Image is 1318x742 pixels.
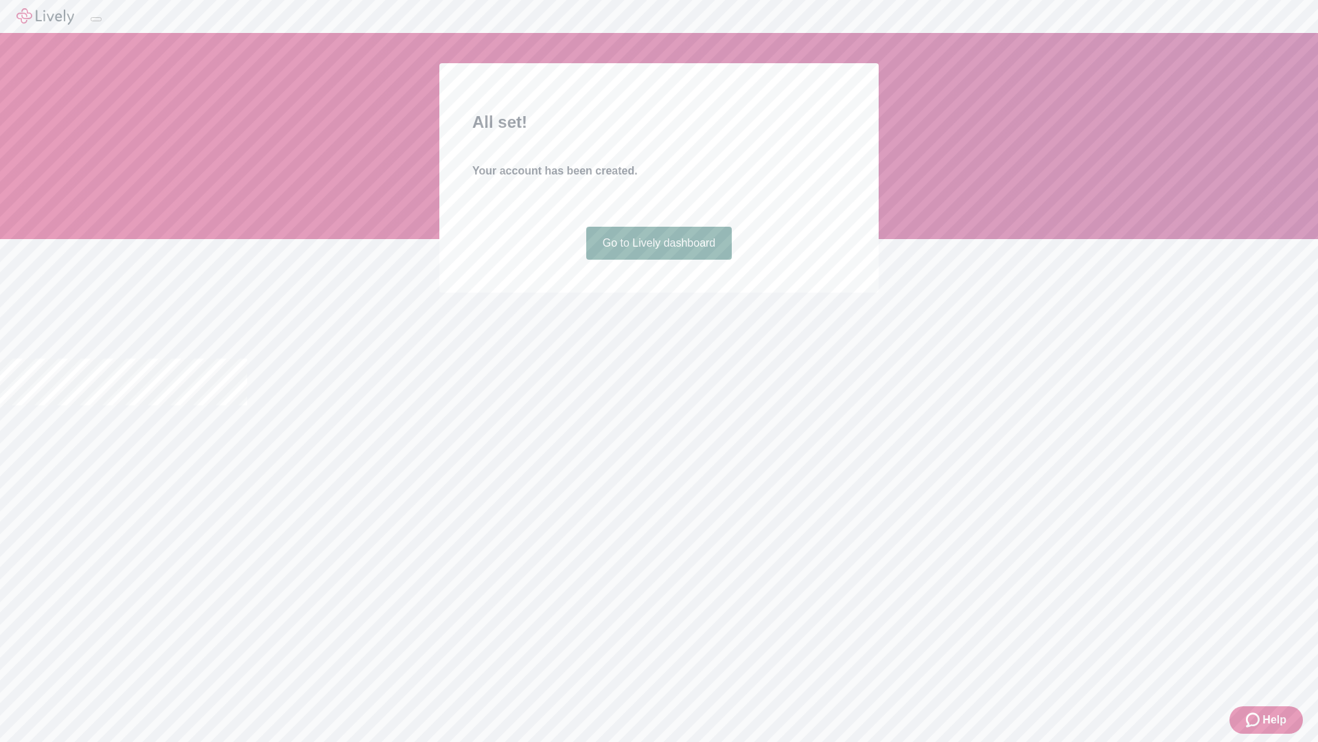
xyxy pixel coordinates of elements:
[16,8,74,25] img: Lively
[472,163,846,179] h4: Your account has been created.
[472,110,846,135] h2: All set!
[1262,712,1286,728] span: Help
[1229,706,1303,734] button: Zendesk support iconHelp
[91,17,102,21] button: Log out
[1246,712,1262,728] svg: Zendesk support icon
[586,227,732,260] a: Go to Lively dashboard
